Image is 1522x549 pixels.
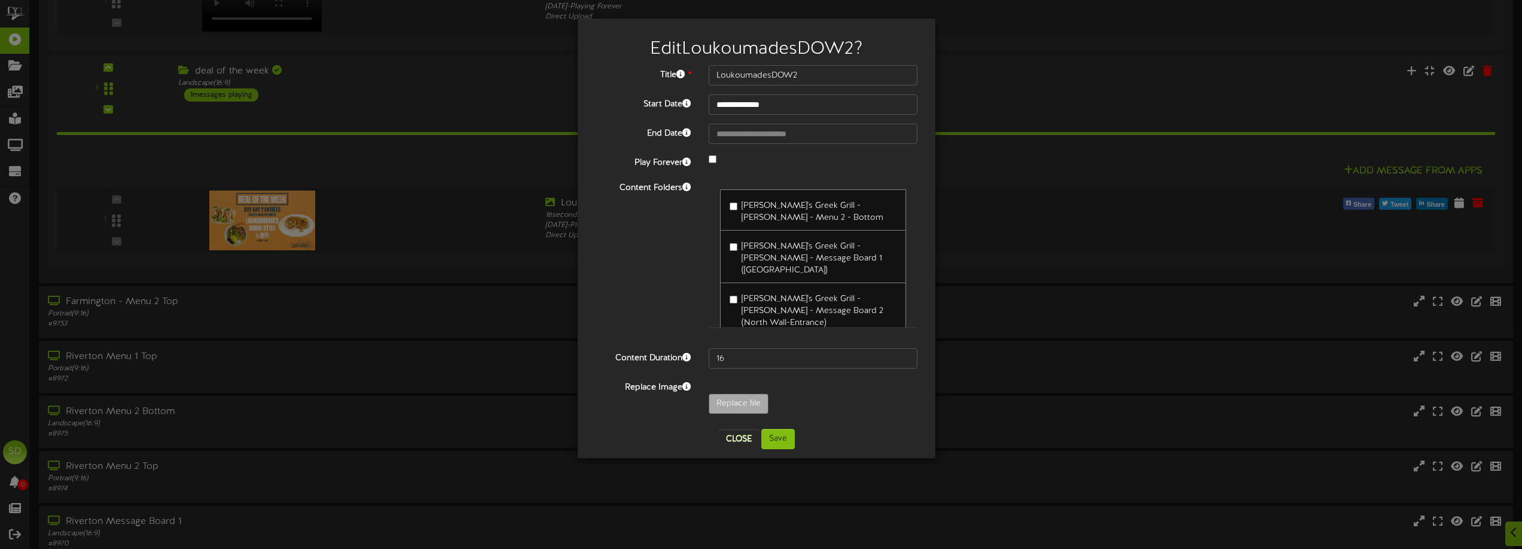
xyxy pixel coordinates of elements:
[587,65,700,81] label: Title
[709,65,917,85] input: Title
[742,295,883,327] span: [PERSON_NAME]'s Greek Grill - [PERSON_NAME] - Message Board 2 (North Wall-Entrance)
[587,153,700,169] label: Play Forever
[709,348,917,369] input: 15
[730,296,737,303] input: [PERSON_NAME]'s Greek Grill - [PERSON_NAME] - Message Board 2 (North Wall-Entrance)
[587,348,700,364] label: Content Duration
[587,178,700,194] label: Content Folders
[742,201,883,222] span: [PERSON_NAME]'s Greek Grill - [PERSON_NAME] - Menu 2 - Bottom
[587,378,700,394] label: Replace Image
[587,94,700,111] label: Start Date
[730,243,737,251] input: [PERSON_NAME]'s Greek Grill - [PERSON_NAME] - Message Board 1 ([GEOGRAPHIC_DATA])
[742,242,882,275] span: [PERSON_NAME]'s Greek Grill - [PERSON_NAME] - Message Board 1 ([GEOGRAPHIC_DATA])
[587,124,700,140] label: End Date
[730,203,737,210] input: [PERSON_NAME]'s Greek Grill - [PERSON_NAME] - Menu 2 - Bottom
[761,429,795,449] button: Save
[596,39,917,59] h2: Edit LoukoumadesDOW2 ?
[719,430,759,449] button: Close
